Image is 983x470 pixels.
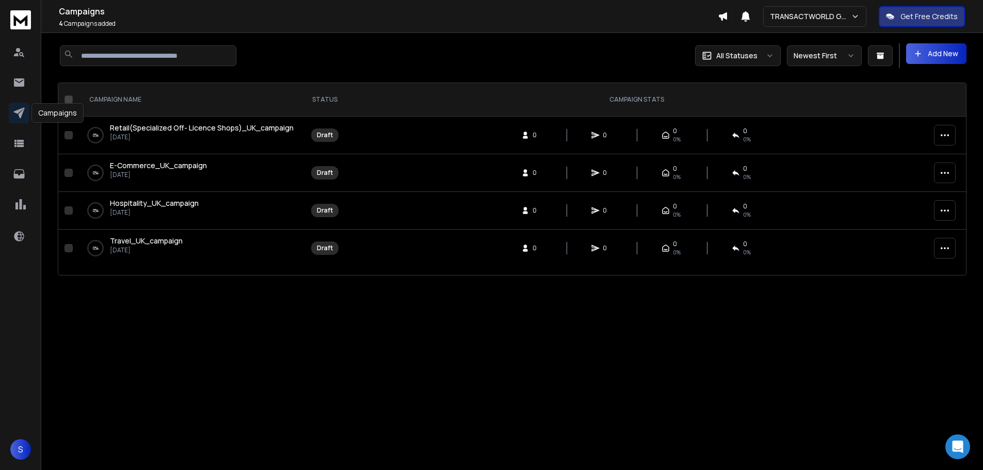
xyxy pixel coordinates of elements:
[673,240,677,248] span: 0
[304,83,346,117] th: STATUS
[77,83,304,117] th: CAMPAIGN NAME
[77,117,304,154] td: 0%Retail(Specialized Off- Licence Shops)_UK_campaign[DATE]
[533,131,543,139] span: 0
[787,45,862,66] button: Newest First
[110,208,199,217] p: [DATE]
[10,439,31,460] button: S
[533,169,543,177] span: 0
[673,248,681,256] span: 0%
[673,210,681,219] span: 0%
[743,240,747,248] span: 0
[110,246,183,254] p: [DATE]
[110,198,199,208] a: Hospitality_UK_campaign
[673,165,677,173] span: 0
[317,206,333,215] div: Draft
[743,165,747,173] span: 0
[77,192,304,230] td: 0%Hospitality_UK_campaign[DATE]
[906,43,966,64] button: Add New
[110,171,207,179] p: [DATE]
[743,135,751,143] span: 0%
[673,202,677,210] span: 0
[93,130,99,140] p: 0 %
[59,5,718,18] h1: Campaigns
[59,20,718,28] p: Campaigns added
[743,248,751,256] span: 0%
[317,169,333,177] div: Draft
[743,127,747,135] span: 0
[743,173,751,181] span: 0%
[77,154,304,192] td: 0%E-Commerce_UK_campaign[DATE]
[533,206,543,215] span: 0
[110,123,294,133] a: Retail(Specialized Off- Licence Shops)_UK_campaign
[110,160,207,171] a: E-Commerce_UK_campaign
[603,206,613,215] span: 0
[31,103,84,123] div: Campaigns
[110,133,294,141] p: [DATE]
[673,173,681,181] span: 0%
[945,434,970,459] div: Open Intercom Messenger
[603,131,613,139] span: 0
[533,244,543,252] span: 0
[93,243,99,253] p: 0 %
[93,168,99,178] p: 0 %
[900,11,958,22] p: Get Free Credits
[743,202,747,210] span: 0
[10,10,31,29] img: logo
[673,127,677,135] span: 0
[77,230,304,267] td: 0%Travel_UK_campaign[DATE]
[59,19,63,28] span: 4
[603,169,613,177] span: 0
[93,205,99,216] p: 0 %
[317,131,333,139] div: Draft
[743,210,751,219] span: 0%
[673,135,681,143] span: 0%
[317,244,333,252] div: Draft
[110,236,183,246] a: Travel_UK_campaign
[603,244,613,252] span: 0
[879,6,965,27] button: Get Free Credits
[770,11,851,22] p: TRANSACTWORLD GROUP
[716,51,758,61] p: All Statuses
[110,160,207,170] span: E-Commerce_UK_campaign
[346,83,928,117] th: CAMPAIGN STATS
